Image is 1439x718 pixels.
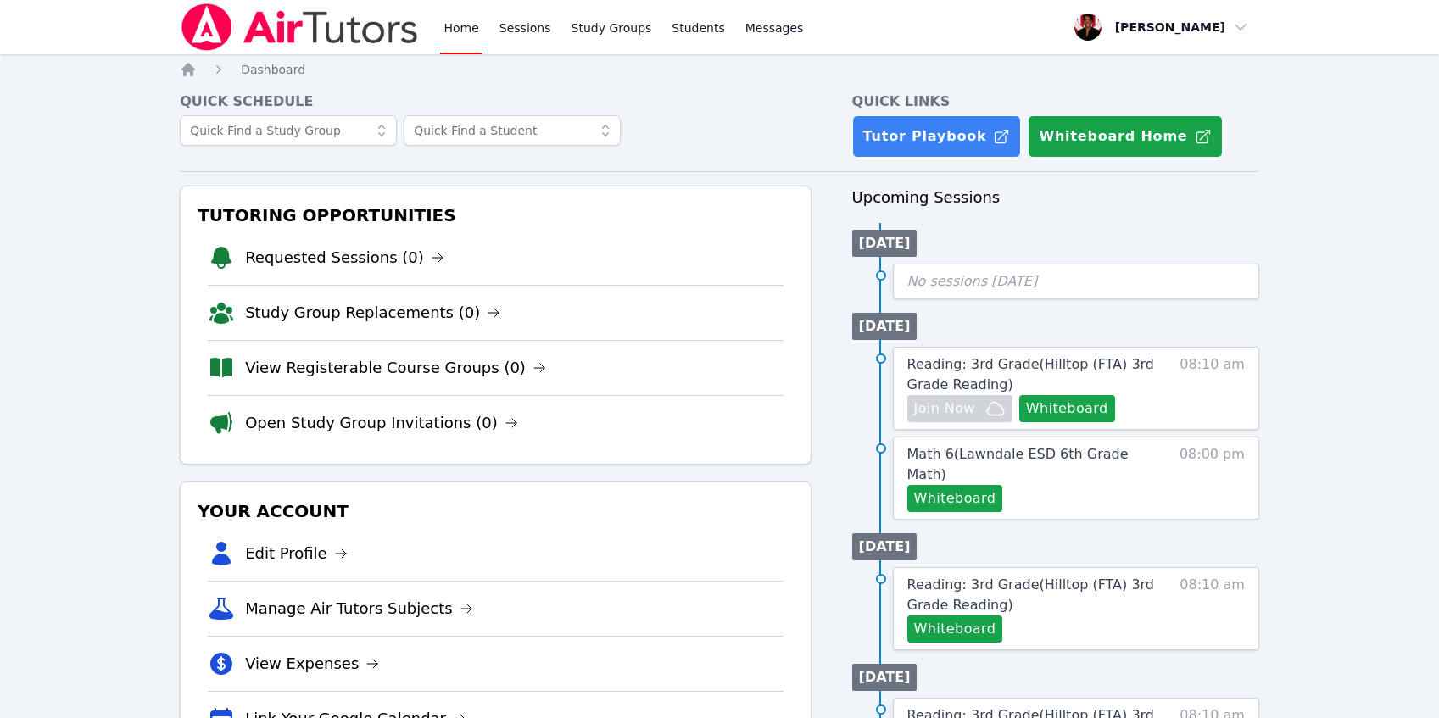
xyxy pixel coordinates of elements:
[1180,354,1245,422] span: 08:10 am
[241,63,305,76] span: Dashboard
[245,356,546,380] a: View Registerable Course Groups (0)
[852,664,918,691] li: [DATE]
[907,446,1129,482] span: Math 6 ( Lawndale ESD 6th Grade Math )
[194,496,796,526] h3: Your Account
[852,115,1022,158] a: Tutor Playbook
[180,61,1259,78] nav: Breadcrumb
[245,246,444,270] a: Requested Sessions (0)
[907,444,1161,485] a: Math 6(Lawndale ESD 6th Grade Math)
[1019,395,1115,422] button: Whiteboard
[907,395,1012,422] button: Join Now
[907,485,1003,512] button: Whiteboard
[245,542,348,565] a: Edit Profile
[907,576,1154,613] span: Reading: 3rd Grade ( Hilltop (FTA) 3rd Grade Reading )
[1180,444,1245,512] span: 08:00 pm
[852,230,918,257] li: [DATE]
[907,575,1161,615] a: Reading: 3rd Grade(Hilltop (FTA) 3rd Grade Reading)
[907,354,1161,395] a: Reading: 3rd Grade(Hilltop (FTA) 3rd Grade Reading)
[1180,575,1245,643] span: 08:10 am
[241,61,305,78] a: Dashboard
[907,356,1154,392] span: Reading: 3rd Grade ( Hilltop (FTA) 3rd Grade Reading )
[194,200,796,231] h3: Tutoring Opportunities
[852,92,1259,112] h4: Quick Links
[245,597,473,621] a: Manage Air Tutors Subjects
[852,313,918,340] li: [DATE]
[245,411,518,435] a: Open Study Group Invitations (0)
[404,115,621,146] input: Quick Find a Student
[245,301,500,325] a: Study Group Replacements (0)
[852,533,918,560] li: [DATE]
[1028,115,1222,158] button: Whiteboard Home
[180,3,420,51] img: Air Tutors
[180,92,811,112] h4: Quick Schedule
[907,615,1003,643] button: Whiteboard
[180,115,397,146] input: Quick Find a Study Group
[907,273,1038,289] span: No sessions [DATE]
[745,19,804,36] span: Messages
[852,186,1259,209] h3: Upcoming Sessions
[914,398,975,419] span: Join Now
[245,652,379,676] a: View Expenses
